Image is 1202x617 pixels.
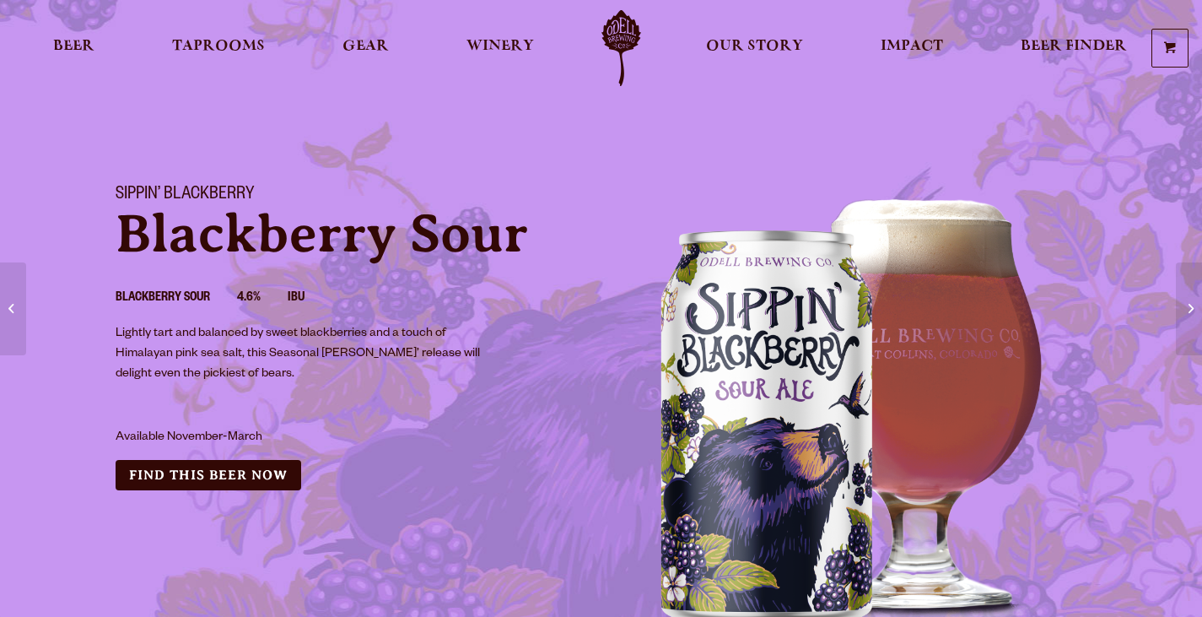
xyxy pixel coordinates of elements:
p: Available November-March [116,428,488,448]
span: Gear [342,40,389,53]
a: Beer [42,10,105,86]
span: Impact [881,40,943,53]
h1: Sippin’ Blackberry [116,185,581,207]
span: Beer Finder [1021,40,1127,53]
li: 4.6% [237,288,288,310]
span: Taprooms [172,40,265,53]
a: Find this Beer Now [116,460,301,491]
span: Beer [53,40,94,53]
a: Gear [331,10,400,86]
a: Odell Home [590,10,653,86]
a: Impact [870,10,954,86]
a: Beer Finder [1010,10,1138,86]
a: Winery [455,10,545,86]
span: Winery [466,40,534,53]
span: Our Story [706,40,803,53]
a: Our Story [695,10,814,86]
p: Blackberry Sour [116,207,581,261]
a: Taprooms [161,10,276,86]
span: Lightly tart and balanced by sweet blackberries and a touch of Himalayan pink sea salt, this Seas... [116,327,480,382]
li: Blackberry Sour [116,288,237,310]
li: IBU [288,288,331,310]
